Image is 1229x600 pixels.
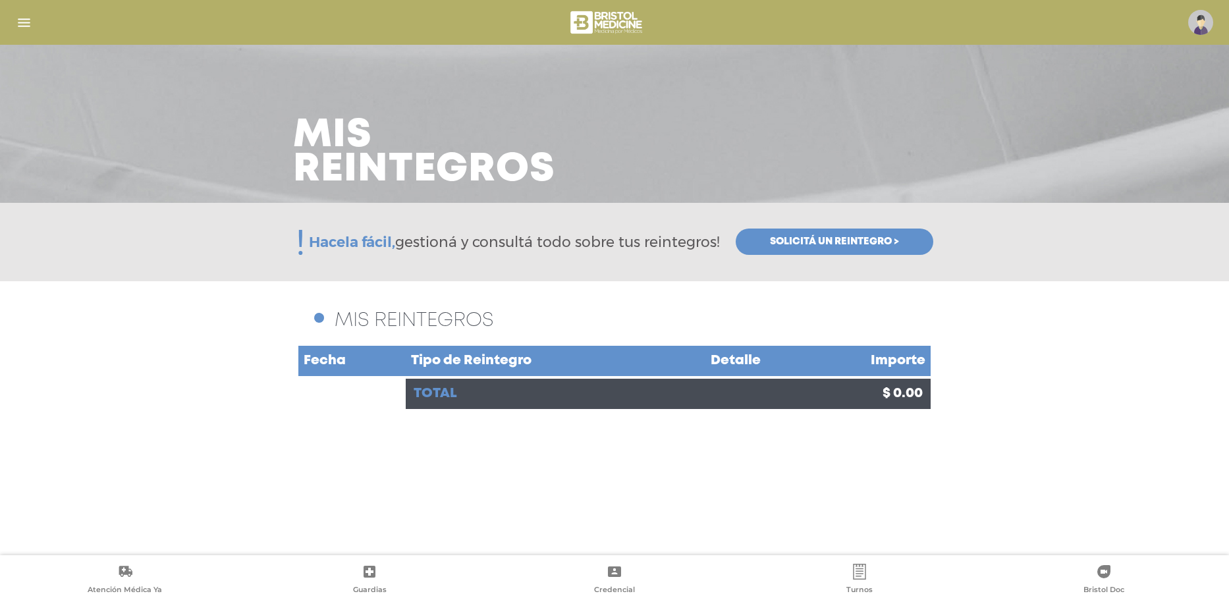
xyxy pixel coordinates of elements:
img: Cober_menu-lines-white.svg [16,14,32,31]
span: Atención Médica Ya [88,585,162,597]
img: profile-placeholder.svg [1188,10,1213,35]
a: Credencial [492,564,737,597]
a: Turnos [737,564,982,597]
span: Guardias [353,585,387,597]
img: bristol-medicine-blanco.png [568,7,647,38]
span: Bristol Doc [1083,585,1124,597]
a: Guardias [248,564,493,597]
span: MIS REINTEGROS [335,312,493,329]
span: Hacela fácil, [309,233,395,251]
span: Turnos [846,585,873,597]
span: gestioná y consultá todo sobre tus reintegros! [309,231,720,253]
td: Importe [798,345,931,377]
a: Solicitá un reintegro > [736,229,933,255]
td: Detalle [674,345,798,377]
a: Atención Médica Ya [3,564,248,597]
h3: Mis reintegros [293,119,555,187]
td: $ 0.00 [798,377,931,410]
td: total [406,377,797,410]
span: Solicitá un reintegro > [770,236,899,248]
td: Tipo de Reintegro [406,345,673,377]
span: Credencial [594,585,635,597]
a: Bristol Doc [981,564,1226,597]
td: Fecha [298,345,406,377]
span: ! [296,231,304,254]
